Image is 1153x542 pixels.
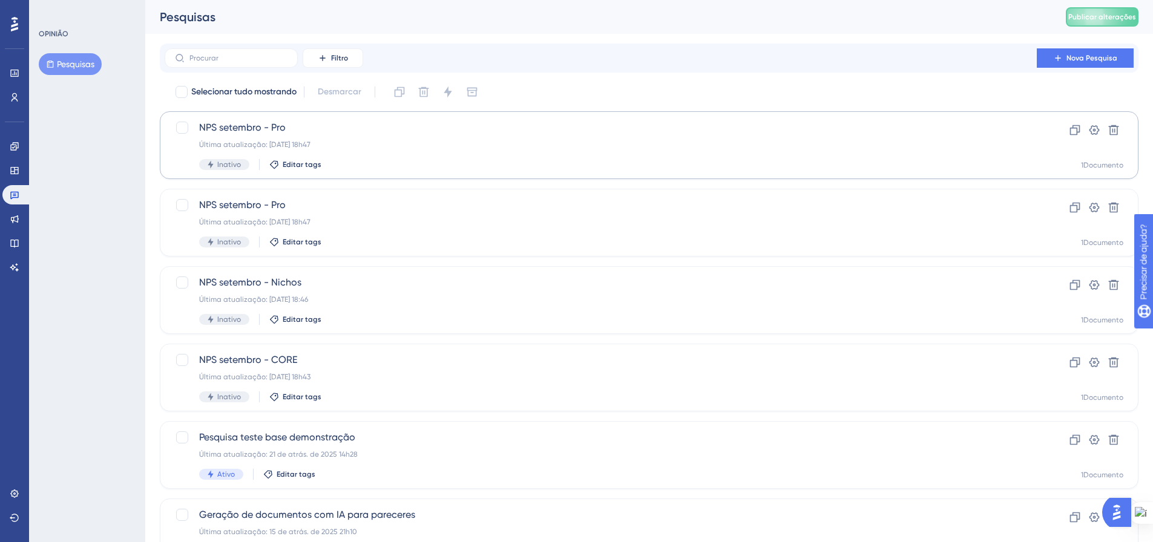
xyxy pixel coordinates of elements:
[1081,238,1123,247] font: 1Documento
[217,315,241,324] font: Inativo
[263,469,315,479] button: Editar tags
[217,470,235,478] font: Ativo
[312,81,367,103] button: Desmarcar
[283,393,321,401] font: Editar tags
[283,238,321,246] font: Editar tags
[1066,7,1138,27] button: Publicar alterações
[199,218,310,226] font: Última atualização: [DATE] 18h47
[283,315,321,324] font: Editar tags
[217,393,241,401] font: Inativo
[303,48,363,68] button: Filtro
[217,238,241,246] font: Inativo
[269,237,321,247] button: Editar tags
[199,354,297,365] font: NPS setembro - CORE
[1102,494,1138,531] iframe: Iniciador do Assistente de IA do UserGuiding
[1037,48,1134,68] button: Nova Pesquisa
[189,54,287,62] input: Procurar
[191,87,297,97] font: Selecionar tudo mostrando
[39,30,68,38] font: OPINIÃO
[199,199,286,211] font: NPS setembro - Pro
[199,509,415,520] font: Geração de documentos com IA para pareceres
[28,5,104,15] font: Precisar de ajuda?
[331,54,348,62] font: Filtro
[283,160,321,169] font: Editar tags
[199,295,308,304] font: Última atualização: [DATE] 18:46
[217,160,241,169] font: Inativo
[199,140,310,149] font: Última atualização: [DATE] 18h47
[57,59,94,69] font: Pesquisas
[269,315,321,324] button: Editar tags
[199,276,301,288] font: NPS setembro - Nichos
[199,122,286,133] font: NPS setembro - Pro
[39,53,102,75] button: Pesquisas
[1081,316,1123,324] font: 1Documento
[199,431,355,443] font: Pesquisa teste base demonstração
[160,10,215,24] font: Pesquisas
[1066,54,1117,62] font: Nova Pesquisa
[1081,471,1123,479] font: 1Documento
[199,527,357,536] font: Última atualização: 15 de atrás. de 2025 21h10
[318,87,361,97] font: Desmarcar
[199,450,358,459] font: Última atualização: 21 de atrás. de 2025 14h28
[269,392,321,402] button: Editar tags
[1081,393,1123,402] font: 1Documento
[199,373,310,381] font: Última atualização: [DATE] 18h43
[269,160,321,169] button: Editar tags
[1068,13,1136,21] font: Publicar alterações
[277,470,315,478] font: Editar tags
[1081,161,1123,169] font: 1Documento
